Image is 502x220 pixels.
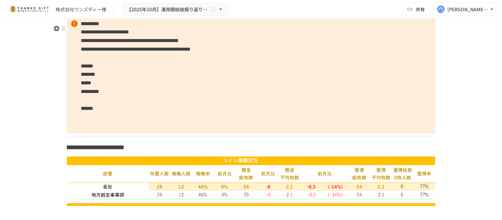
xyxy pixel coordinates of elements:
div: 株式会社ワンズディー様 [56,6,106,13]
button: [PERSON_NAME][EMAIL_ADDRESS][DOMAIN_NAME] [433,3,499,16]
img: Gk17DFUnyAqUz0atGr1shKtcMGOKC9RbVAEnJMEhC5u [67,156,436,199]
button: 共有 [403,3,431,16]
div: [PERSON_NAME][EMAIL_ADDRESS][DOMAIN_NAME] [448,5,489,14]
span: 共有 [416,6,425,13]
img: mMP1OxWUAhQbsRWCurg7vIHe5HqDpP7qZo7fRoNLXQh [8,4,50,15]
button: 【2025年10月】運用開始後振り返りミーティング [122,3,228,16]
span: 【2025年10月】運用開始後振り返りミーティング [127,5,208,14]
